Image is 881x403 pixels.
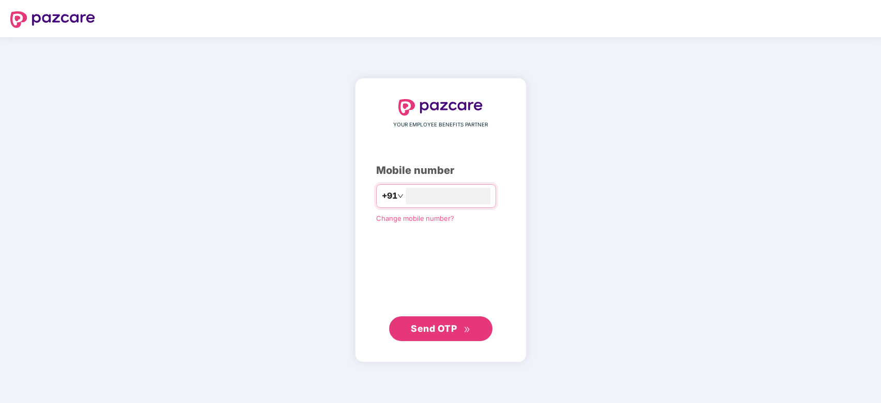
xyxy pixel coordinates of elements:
button: Send OTPdouble-right [389,316,492,341]
div: Mobile number [376,163,505,179]
span: down [397,193,404,199]
span: double-right [463,326,470,333]
span: +91 [382,189,397,202]
img: logo [10,11,95,28]
span: Send OTP [411,323,457,334]
img: logo [398,99,483,116]
a: Change mobile number? [376,214,454,222]
span: YOUR EMPLOYEE BENEFITS PARTNER [393,121,488,129]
